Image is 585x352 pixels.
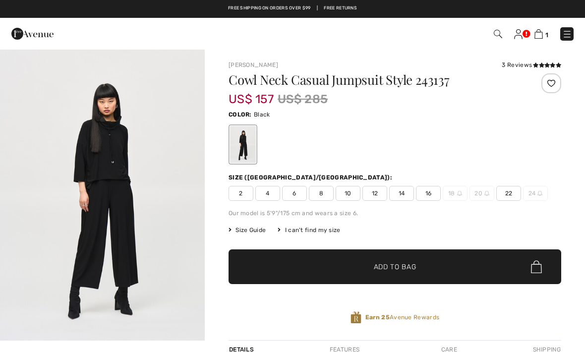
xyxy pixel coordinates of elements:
[11,24,54,44] img: 1ère Avenue
[229,249,561,284] button: Add to Bag
[255,186,280,201] span: 4
[494,30,502,38] img: Search
[351,311,361,324] img: Avenue Rewards
[309,186,334,201] span: 8
[229,73,506,86] h1: Cowl Neck Casual Jumpsuit Style 243137
[374,262,416,272] span: Add to Bag
[11,28,54,38] a: 1ère Avenue
[537,191,542,196] img: ring-m.svg
[534,28,548,40] a: 1
[416,186,441,201] span: 16
[531,260,542,273] img: Bag.svg
[362,186,387,201] span: 12
[229,111,252,118] span: Color:
[229,226,266,235] span: Size Guide
[365,313,439,322] span: Avenue Rewards
[229,209,561,218] div: Our model is 5'9"/175 cm and wears a size 6.
[502,60,561,69] div: 3 Reviews
[389,186,414,201] span: 14
[443,186,468,201] span: 18
[523,186,548,201] span: 24
[282,186,307,201] span: 6
[317,5,318,12] span: |
[534,29,543,39] img: Shopping Bag
[496,186,521,201] span: 22
[457,191,462,196] img: ring-m.svg
[484,191,489,196] img: ring-m.svg
[229,61,278,68] a: [PERSON_NAME]
[469,186,494,201] span: 20
[365,314,390,321] strong: Earn 25
[545,31,548,39] span: 1
[278,226,340,235] div: I can't find my size
[514,29,523,39] img: My Info
[278,90,328,108] span: US$ 285
[229,186,253,201] span: 2
[229,82,274,106] span: US$ 157
[230,126,256,163] div: Black
[562,29,572,39] img: Menu
[254,111,270,118] span: Black
[228,5,311,12] a: Free shipping on orders over $99
[324,5,357,12] a: Free Returns
[336,186,360,201] span: 10
[229,173,394,182] div: Size ([GEOGRAPHIC_DATA]/[GEOGRAPHIC_DATA]):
